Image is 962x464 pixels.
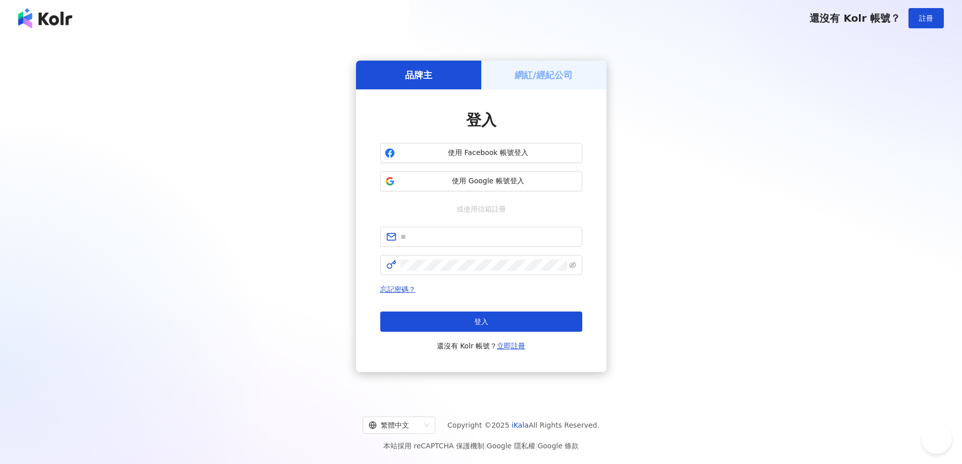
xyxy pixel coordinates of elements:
[369,417,420,433] div: 繁體中文
[535,442,538,450] span: |
[449,203,513,215] span: 或使用信箱註冊
[809,12,900,24] span: 還沒有 Kolr 帳號？
[569,262,576,269] span: eye-invisible
[405,69,432,81] h5: 品牌主
[537,442,579,450] a: Google 條款
[487,442,535,450] a: Google 隱私權
[437,340,526,352] span: 還沒有 Kolr 帳號？
[908,8,944,28] button: 註冊
[515,69,573,81] h5: 網紅/經紀公司
[399,176,578,186] span: 使用 Google 帳號登入
[380,143,582,163] button: 使用 Facebook 帳號登入
[383,440,579,452] span: 本站採用 reCAPTCHA 保護機制
[399,148,578,158] span: 使用 Facebook 帳號登入
[919,14,933,22] span: 註冊
[497,342,525,350] a: 立即註冊
[380,285,416,293] a: 忘記密碼？
[922,424,952,454] iframe: Help Scout Beacon - Open
[466,111,496,129] span: 登入
[380,171,582,191] button: 使用 Google 帳號登入
[484,442,487,450] span: |
[380,312,582,332] button: 登入
[447,419,599,431] span: Copyright © 2025 All Rights Reserved.
[18,8,72,28] img: logo
[474,318,488,326] span: 登入
[512,421,529,429] a: iKala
